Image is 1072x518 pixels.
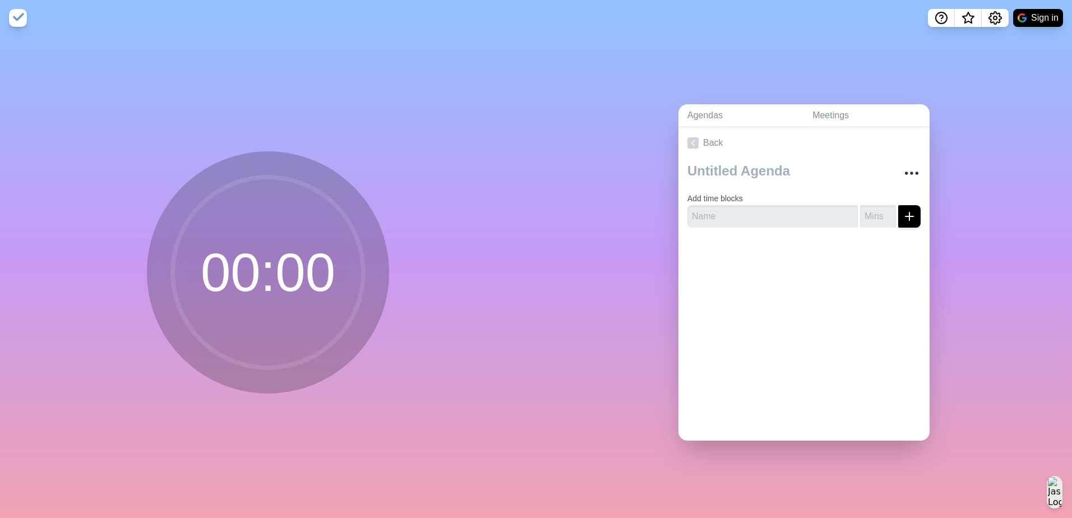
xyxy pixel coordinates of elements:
a: Meetings [803,104,930,127]
input: Name [687,205,858,228]
button: Help [928,9,955,27]
input: Mins [860,205,896,228]
img: google logo [1018,13,1027,22]
button: Settings [982,9,1009,27]
a: Agendas [678,104,803,127]
a: Back [678,127,930,159]
button: What’s new [955,9,982,27]
button: More [900,162,923,184]
button: Sign in [1013,9,1063,27]
label: Add time blocks [687,194,743,203]
img: timeblocks logo [9,9,27,27]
